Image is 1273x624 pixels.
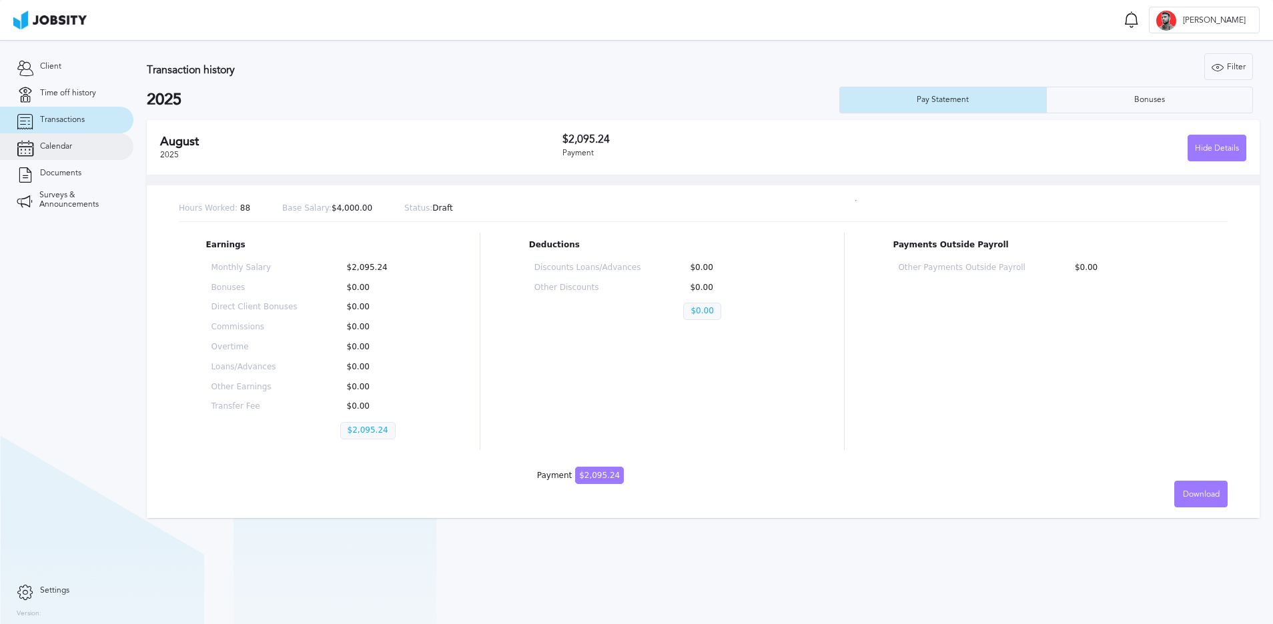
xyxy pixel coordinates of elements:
[340,323,426,332] p: $0.00
[1188,135,1246,162] div: Hide Details
[1188,135,1246,161] button: Hide Details
[683,263,790,273] p: $0.00
[404,203,432,213] span: Status:
[1183,490,1220,499] span: Download
[282,203,332,213] span: Base Salary:
[211,323,298,332] p: Commissions
[1046,87,1253,113] button: Bonuses
[1128,95,1172,105] div: Bonuses
[206,241,432,250] p: Earnings
[39,191,117,209] span: Surveys & Announcements
[340,303,426,312] p: $0.00
[340,263,426,273] p: $2,095.24
[179,203,238,213] span: Hours Worked:
[340,402,426,411] p: $0.00
[404,204,453,213] p: Draft
[534,263,641,273] p: Discounts Loans/Advances
[340,343,426,352] p: $0.00
[179,204,250,213] p: 88
[40,89,96,98] span: Time off history
[160,150,179,159] span: 2025
[1156,11,1176,31] div: G
[683,303,721,320] p: $0.00
[40,115,85,125] span: Transactions
[211,363,298,372] p: Loans/Advances
[282,204,372,213] p: $4,000.00
[13,11,87,29] img: ab4bad089aa723f57921c736e9817d99.png
[160,135,562,149] h2: August
[683,283,790,293] p: $0.00
[910,95,975,105] div: Pay Statement
[40,169,81,178] span: Documents
[211,303,298,312] p: Direct Client Bonuses
[1176,16,1252,25] span: [PERSON_NAME]
[211,343,298,352] p: Overtime
[562,149,905,158] div: Payment
[898,263,1025,273] p: Other Payments Outside Payroll
[562,133,905,145] h3: $2,095.24
[1149,7,1260,33] button: G[PERSON_NAME]
[40,586,69,595] span: Settings
[17,610,41,618] label: Version:
[1204,53,1253,80] button: Filter
[340,283,426,293] p: $0.00
[211,402,298,411] p: Transfer Fee
[340,363,426,372] p: $0.00
[1068,263,1195,273] p: $0.00
[211,263,298,273] p: Monthly Salary
[893,241,1200,250] p: Payments Outside Payroll
[534,283,641,293] p: Other Discounts
[529,241,795,250] p: Deductions
[340,383,426,392] p: $0.00
[211,383,298,392] p: Other Earnings
[211,283,298,293] p: Bonuses
[575,467,624,484] span: $2,095.24
[537,471,624,481] div: Payment
[340,422,396,439] p: $2,095.24
[40,142,72,151] span: Calendar
[839,87,1046,113] button: Pay Statement
[1174,481,1228,507] button: Download
[1205,54,1252,81] div: Filter
[40,62,61,71] span: Client
[147,64,752,76] h3: Transaction history
[147,91,839,109] h2: 2025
